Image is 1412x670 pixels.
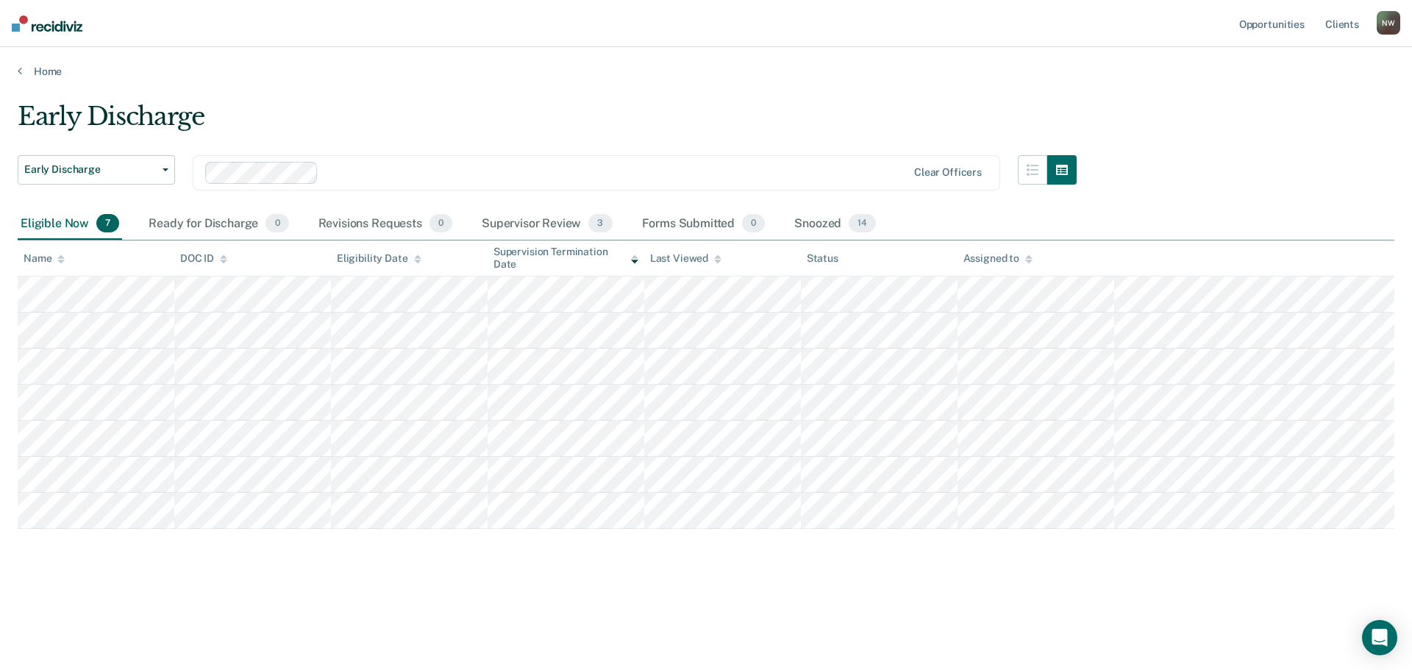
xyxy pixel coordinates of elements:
[1377,11,1400,35] div: N W
[914,166,982,179] div: Clear officers
[1362,620,1397,655] div: Open Intercom Messenger
[180,252,227,265] div: DOC ID
[650,252,721,265] div: Last Viewed
[588,214,612,233] span: 3
[849,214,876,233] span: 14
[24,252,65,265] div: Name
[791,208,879,240] div: Snoozed14
[315,208,455,240] div: Revisions Requests0
[429,214,452,233] span: 0
[265,214,288,233] span: 0
[337,252,421,265] div: Eligibility Date
[12,15,82,32] img: Recidiviz
[807,252,838,265] div: Status
[18,101,1077,143] div: Early Discharge
[639,208,769,240] div: Forms Submitted0
[24,163,157,176] span: Early Discharge
[1377,11,1400,35] button: NW
[18,155,175,185] button: Early Discharge
[742,214,765,233] span: 0
[18,65,1394,78] a: Home
[963,252,1033,265] div: Assigned to
[96,214,119,233] span: 7
[18,208,122,240] div: Eligible Now7
[493,246,638,271] div: Supervision Termination Date
[479,208,616,240] div: Supervisor Review3
[146,208,291,240] div: Ready for Discharge0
